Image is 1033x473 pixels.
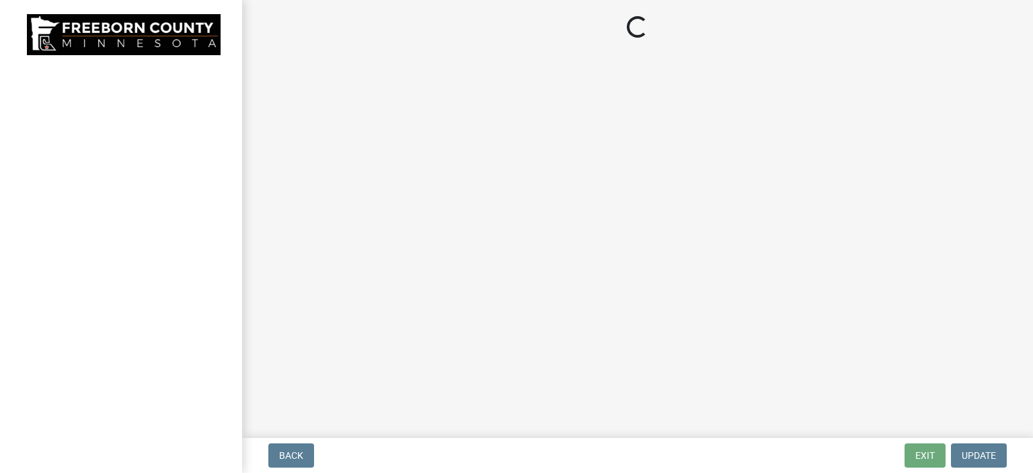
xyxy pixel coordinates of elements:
[905,443,946,468] button: Exit
[951,443,1007,468] button: Update
[27,14,221,55] img: Freeborn County, Minnesota
[268,443,314,468] button: Back
[962,450,996,461] span: Update
[279,450,303,461] span: Back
